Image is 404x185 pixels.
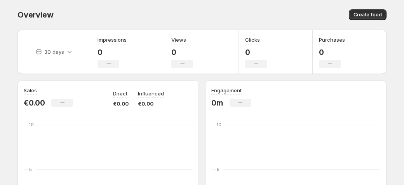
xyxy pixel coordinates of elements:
p: 0 [319,48,345,57]
p: 0 [171,48,193,57]
h3: Views [171,36,186,44]
p: 30 days [44,48,64,56]
p: €0.00 [113,100,129,107]
h3: Purchases [319,36,345,44]
h3: Sales [24,86,37,94]
text: 10 [217,122,221,127]
text: 10 [29,122,34,127]
p: 0 [245,48,267,57]
h3: Clicks [245,36,260,44]
h3: Impressions [98,36,127,44]
span: Create feed [353,12,382,18]
p: 0 [98,48,127,57]
p: €0.00 [24,98,45,107]
text: 5 [29,167,32,172]
p: €0.00 [138,100,164,107]
h3: Engagement [211,86,242,94]
p: Influenced [138,90,164,97]
p: Direct [113,90,127,97]
p: 0m [211,98,223,107]
text: 5 [217,167,219,172]
button: Create feed [349,9,387,20]
span: Overview [17,10,53,19]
